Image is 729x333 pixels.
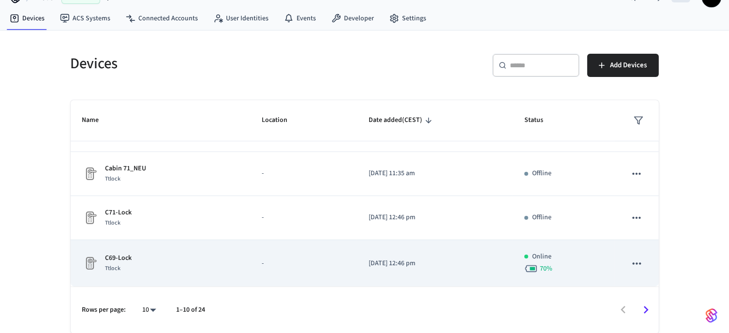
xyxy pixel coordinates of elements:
p: [DATE] 12:46 pm [369,212,501,223]
p: Offline [532,168,551,179]
p: C71-Lock [105,208,132,218]
span: Date added(CEST) [369,113,435,128]
img: Placeholder Lock Image [82,210,98,226]
p: - [262,168,345,179]
p: 1–10 of 24 [177,305,206,315]
a: Developer [324,10,382,27]
span: Ttlock [105,219,121,227]
a: Events [276,10,324,27]
img: SeamLogoGradient.69752ec5.svg [706,308,717,323]
a: Connected Accounts [118,10,206,27]
span: 70 % [540,264,552,273]
p: Cabin 71_NEU [105,164,147,174]
p: - [262,212,345,223]
p: [DATE] 11:35 am [369,168,501,179]
span: Name [82,113,112,128]
div: 10 [138,303,161,317]
h5: Devices [71,54,359,74]
img: Placeholder Lock Image [82,166,98,182]
a: Settings [382,10,434,27]
button: Go to next page [635,299,657,321]
img: Placeholder Lock Image [82,256,98,271]
button: Add Devices [587,54,659,77]
a: ACS Systems [52,10,118,27]
span: Status [524,113,556,128]
p: Rows per page: [82,305,126,315]
span: Add Devices [610,59,647,72]
span: Ttlock [105,264,121,272]
p: Offline [532,212,551,223]
p: - [262,258,345,269]
a: Devices [2,10,52,27]
p: [DATE] 12:46 pm [369,258,501,269]
p: Online [532,252,551,262]
p: C69-Lock [105,253,132,263]
a: User Identities [206,10,276,27]
span: Location [262,113,300,128]
span: Ttlock [105,175,121,183]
